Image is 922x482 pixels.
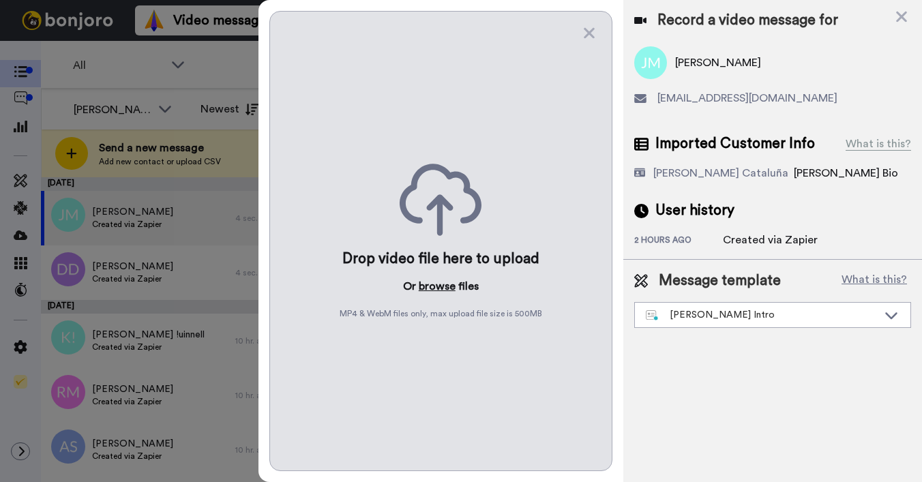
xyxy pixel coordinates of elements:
[340,308,542,319] span: MP4 & WebM files only, max upload file size is 500 MB
[659,271,781,291] span: Message template
[646,308,878,322] div: [PERSON_NAME] Intro
[794,168,898,179] span: [PERSON_NAME] Bio
[653,165,788,181] div: [PERSON_NAME] Cataluña
[403,278,479,295] p: Or files
[655,134,815,154] span: Imported Customer Info
[342,250,539,269] div: Drop video file here to upload
[634,235,723,248] div: 2 hours ago
[723,232,818,248] div: Created via Zapier
[657,90,837,106] span: [EMAIL_ADDRESS][DOMAIN_NAME]
[655,200,734,221] span: User history
[646,310,659,321] img: nextgen-template.svg
[837,271,911,291] button: What is this?
[846,136,911,152] div: What is this?
[419,278,456,295] button: browse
